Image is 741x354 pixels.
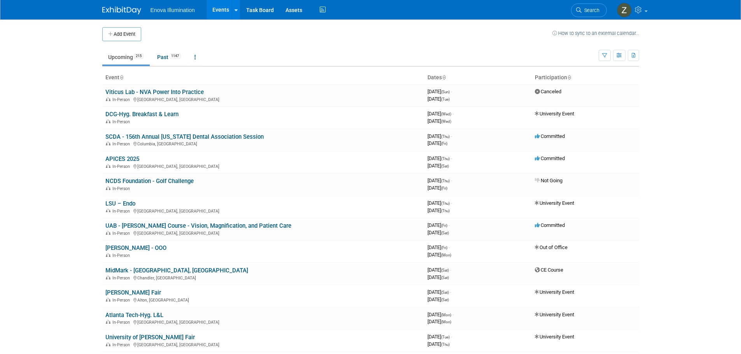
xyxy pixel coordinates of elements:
[106,298,110,302] img: In-Person Event
[151,7,195,13] span: Enova Illumination
[582,7,599,13] span: Search
[442,74,446,80] a: Sort by Start Date
[105,178,194,185] a: NCDS Foundation - Golf Challenge
[451,89,452,94] span: -
[441,320,451,324] span: (Mon)
[448,222,450,228] span: -
[441,164,449,168] span: (Sat)
[535,244,568,250] span: Out of Office
[424,71,532,84] th: Dates
[105,244,166,251] a: [PERSON_NAME] - OOO
[105,89,204,96] a: Viticus Lab - NVA Power Into Practice
[441,179,450,183] span: (Thu)
[102,7,141,14] img: ExhibitDay
[427,118,451,124] span: [DATE]
[106,276,110,279] img: In-Person Event
[532,71,639,84] th: Participation
[441,209,450,213] span: (Thu)
[535,133,565,139] span: Committed
[427,111,454,117] span: [DATE]
[112,97,132,102] span: In-Person
[105,230,421,236] div: [GEOGRAPHIC_DATA], [GEOGRAPHIC_DATA]
[112,209,132,214] span: In-Person
[427,96,450,102] span: [DATE]
[106,320,110,324] img: In-Person Event
[105,208,421,214] div: [GEOGRAPHIC_DATA], [GEOGRAPHIC_DATA]
[112,119,132,124] span: In-Person
[567,74,571,80] a: Sort by Participation Type
[448,244,450,250] span: -
[102,50,150,65] a: Upcoming215
[427,208,450,213] span: [DATE]
[106,342,110,346] img: In-Person Event
[427,178,452,183] span: [DATE]
[427,312,454,317] span: [DATE]
[427,155,452,161] span: [DATE]
[105,163,421,169] div: [GEOGRAPHIC_DATA], [GEOGRAPHIC_DATA]
[441,253,451,257] span: (Mon)
[571,3,607,17] a: Search
[535,289,574,295] span: University Event
[441,201,450,206] span: (Thu)
[112,141,132,146] span: In-Person
[427,341,450,347] span: [DATE]
[441,246,447,250] span: (Fri)
[427,334,452,340] span: [DATE]
[106,231,110,235] img: In-Person Event
[105,133,264,140] a: SCDA - 156th Annual [US_STATE] Dental Association Session
[450,267,451,273] span: -
[535,267,563,273] span: CE Course
[451,200,452,206] span: -
[105,200,135,207] a: LSU – Endo
[112,298,132,303] span: In-Person
[441,276,449,280] span: (Sat)
[112,276,132,281] span: In-Person
[427,222,450,228] span: [DATE]
[452,111,454,117] span: -
[105,155,139,162] a: APICES 2025
[427,185,447,191] span: [DATE]
[427,319,451,324] span: [DATE]
[441,313,451,317] span: (Mon)
[119,74,123,80] a: Sort by Event Name
[441,141,447,146] span: (Fri)
[427,267,451,273] span: [DATE]
[106,119,110,123] img: In-Person Event
[427,133,452,139] span: [DATE]
[112,186,132,191] span: In-Person
[105,140,421,146] div: Columbia, [GEOGRAPHIC_DATA]
[427,200,452,206] span: [DATE]
[535,89,561,94] span: Canceled
[535,334,574,340] span: University Event
[169,53,181,59] span: 1147
[106,186,110,190] img: In-Person Event
[441,97,450,101] span: (Tue)
[112,320,132,325] span: In-Person
[441,268,449,272] span: (Sat)
[105,319,421,325] div: [GEOGRAPHIC_DATA], [GEOGRAPHIC_DATA]
[441,157,450,161] span: (Thu)
[112,342,132,347] span: In-Person
[450,289,451,295] span: -
[105,312,163,319] a: Atlanta Tech-Hyg. L&L
[441,119,451,124] span: (Wed)
[102,71,424,84] th: Event
[105,111,179,118] a: DCG-Hyg. Breakfast & Learn
[427,89,452,94] span: [DATE]
[535,111,574,117] span: University Event
[427,296,449,302] span: [DATE]
[451,155,452,161] span: -
[552,30,639,36] a: How to sync to an external calendar...
[105,289,161,296] a: [PERSON_NAME] Fair
[427,252,451,258] span: [DATE]
[441,290,449,295] span: (Sat)
[151,50,187,65] a: Past1147
[451,133,452,139] span: -
[427,274,449,280] span: [DATE]
[105,96,421,102] div: [GEOGRAPHIC_DATA], [GEOGRAPHIC_DATA]
[535,155,565,161] span: Committed
[441,298,449,302] span: (Sat)
[427,244,450,250] span: [DATE]
[427,163,449,169] span: [DATE]
[427,230,449,235] span: [DATE]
